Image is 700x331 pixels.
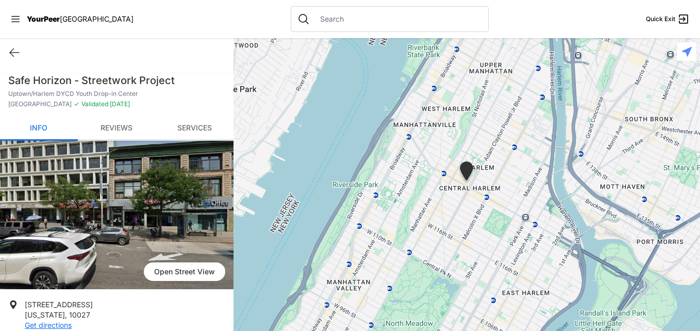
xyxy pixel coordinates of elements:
span: Validated [81,100,108,108]
a: Quick Exit [646,13,690,25]
a: YourPeer[GEOGRAPHIC_DATA] [27,16,134,22]
span: Quick Exit [646,15,675,23]
span: [STREET_ADDRESS] [25,300,93,309]
span: YourPeer [27,14,60,23]
p: Uptown/Harlem DYCD Youth Drop-in Center [8,90,225,98]
span: [GEOGRAPHIC_DATA] [60,14,134,23]
span: 10027 [69,310,90,319]
a: Reviews [78,117,156,141]
input: Search [314,14,482,24]
span: [US_STATE] [25,310,65,319]
span: , [65,310,67,319]
a: Services [156,117,234,141]
span: [GEOGRAPHIC_DATA] [8,100,72,108]
h1: Safe Horizon - Streetwork Project [8,73,225,88]
span: [DATE] [108,100,130,108]
a: Get directions [25,321,72,329]
span: ✓ [74,100,79,108]
div: Uptown/Harlem DYCD Youth Drop-in Center [458,161,475,185]
span: Open Street View [144,262,225,281]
